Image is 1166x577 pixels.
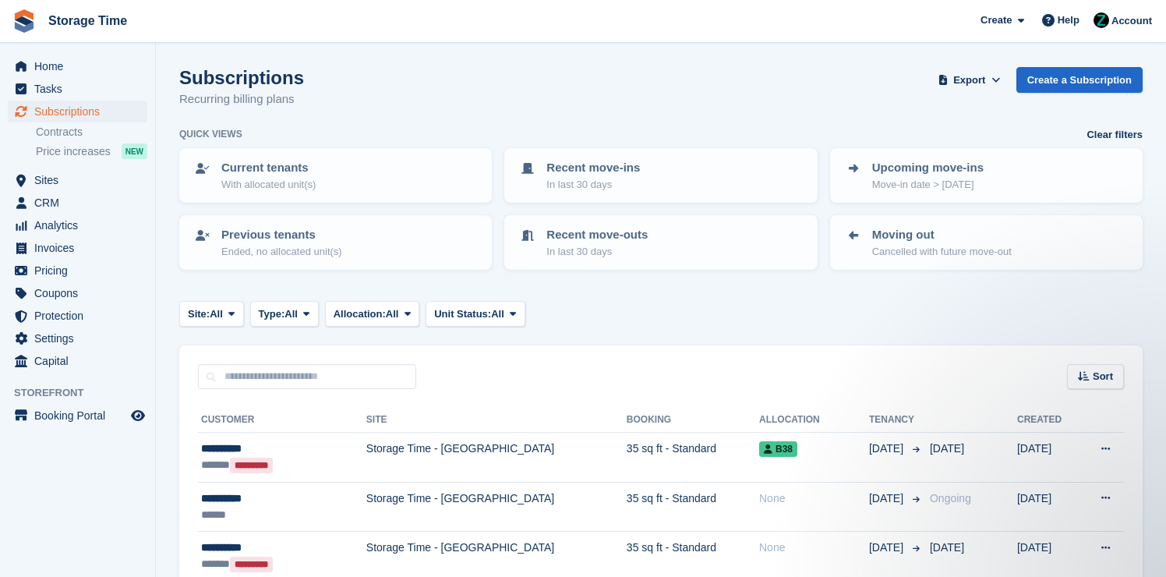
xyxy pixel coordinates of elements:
[506,217,815,268] a: Recent move-outs In last 30 days
[546,177,640,193] p: In last 30 days
[34,350,128,372] span: Capital
[221,226,342,244] p: Previous tenants
[869,540,906,556] span: [DATE]
[8,350,147,372] a: menu
[198,408,366,433] th: Customer
[434,306,491,322] span: Unit Status:
[181,217,490,268] a: Previous tenants Ended, no allocated unit(s)
[1017,482,1079,532] td: [DATE]
[42,8,133,34] a: Storage Time
[36,125,147,140] a: Contracts
[221,244,342,260] p: Ended, no allocated unit(s)
[179,301,244,327] button: Site: All
[869,490,906,507] span: [DATE]
[8,282,147,304] a: menu
[1111,13,1152,29] span: Account
[179,67,304,88] h1: Subscriptions
[1093,369,1113,384] span: Sort
[129,406,147,425] a: Preview store
[34,55,128,77] span: Home
[259,306,285,322] span: Type:
[366,482,627,532] td: Storage Time - [GEOGRAPHIC_DATA]
[34,305,128,327] span: Protection
[34,327,128,349] span: Settings
[832,217,1141,268] a: Moving out Cancelled with future move-out
[546,159,640,177] p: Recent move-ins
[935,67,1004,93] button: Export
[34,192,128,214] span: CRM
[8,101,147,122] a: menu
[930,442,964,455] span: [DATE]
[221,177,316,193] p: With allocated unit(s)
[8,169,147,191] a: menu
[36,144,111,159] span: Price increases
[1094,12,1109,28] img: Zain Sarwar
[930,541,964,554] span: [DATE]
[8,305,147,327] a: menu
[8,214,147,236] a: menu
[980,12,1012,28] span: Create
[386,306,399,322] span: All
[759,408,869,433] th: Allocation
[872,226,1012,244] p: Moving out
[34,405,128,427] span: Booking Portal
[759,540,869,556] div: None
[8,78,147,100] a: menu
[179,90,304,108] p: Recurring billing plans
[546,244,648,260] p: In last 30 days
[34,282,128,304] span: Coupons
[284,306,298,322] span: All
[34,101,128,122] span: Subscriptions
[250,301,319,327] button: Type: All
[627,408,759,433] th: Booking
[759,490,869,507] div: None
[627,433,759,483] td: 35 sq ft - Standard
[366,433,627,483] td: Storage Time - [GEOGRAPHIC_DATA]
[872,177,984,193] p: Move-in date > [DATE]
[491,306,504,322] span: All
[8,237,147,259] a: menu
[1017,408,1079,433] th: Created
[506,150,815,201] a: Recent move-ins In last 30 days
[12,9,36,33] img: stora-icon-8386f47178a22dfd0bd8f6a31ec36ba5ce8667c1dd55bd0f319d3a0aa187defe.svg
[122,143,147,159] div: NEW
[14,385,155,401] span: Storefront
[869,441,906,457] span: [DATE]
[34,237,128,259] span: Invoices
[366,408,627,433] th: Site
[325,301,420,327] button: Allocation: All
[34,78,128,100] span: Tasks
[426,301,525,327] button: Unit Status: All
[8,327,147,349] a: menu
[930,492,971,504] span: Ongoing
[210,306,223,322] span: All
[34,260,128,281] span: Pricing
[627,482,759,532] td: 35 sq ft - Standard
[8,405,147,427] a: menu
[872,244,1012,260] p: Cancelled with future move-out
[8,55,147,77] a: menu
[953,73,985,88] span: Export
[179,127,242,141] h6: Quick views
[221,159,316,177] p: Current tenants
[8,260,147,281] a: menu
[1058,12,1079,28] span: Help
[1086,127,1143,143] a: Clear filters
[181,150,490,201] a: Current tenants With allocated unit(s)
[8,192,147,214] a: menu
[546,226,648,244] p: Recent move-outs
[872,159,984,177] p: Upcoming move-ins
[34,214,128,236] span: Analytics
[188,306,210,322] span: Site:
[334,306,386,322] span: Allocation:
[1016,67,1143,93] a: Create a Subscription
[1017,433,1079,483] td: [DATE]
[832,150,1141,201] a: Upcoming move-ins Move-in date > [DATE]
[759,441,797,457] span: B38
[36,143,147,160] a: Price increases NEW
[34,169,128,191] span: Sites
[869,408,924,433] th: Tenancy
